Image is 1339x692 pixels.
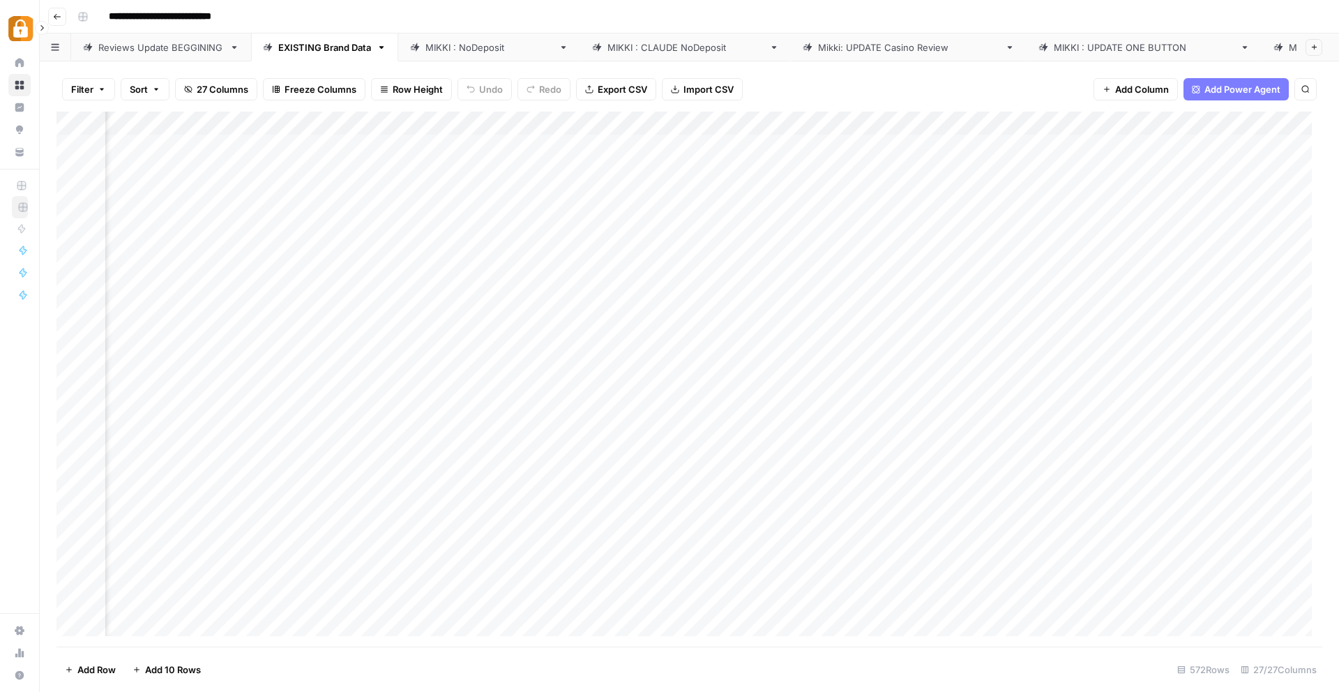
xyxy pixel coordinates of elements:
[8,52,31,74] a: Home
[425,40,553,54] div: [PERSON_NAME] : NoDeposit
[662,78,743,100] button: Import CSV
[8,74,31,96] a: Browse
[580,33,791,61] a: [PERSON_NAME] : [PERSON_NAME]
[576,78,656,100] button: Export CSV
[1235,659,1322,681] div: 27/27 Columns
[539,82,561,96] span: Redo
[8,642,31,664] a: Usage
[98,40,224,54] div: Reviews Update BEGGINING
[8,96,31,119] a: Insights
[8,141,31,163] a: Your Data
[1094,78,1178,100] button: Add Column
[791,33,1027,61] a: [PERSON_NAME]: UPDATE Casino Review
[71,33,251,61] a: Reviews Update BEGGINING
[1204,82,1280,96] span: Add Power Agent
[278,40,371,54] div: EXISTING Brand Data
[56,659,124,681] button: Add Row
[8,16,33,41] img: Adzz Logo
[8,664,31,686] button: Help + Support
[393,82,443,96] span: Row Height
[124,659,209,681] button: Add 10 Rows
[175,78,257,100] button: 27 Columns
[285,82,356,96] span: Freeze Columns
[457,78,512,100] button: Undo
[398,33,580,61] a: [PERSON_NAME] : NoDeposit
[8,619,31,642] a: Settings
[818,40,999,54] div: [PERSON_NAME]: UPDATE Casino Review
[517,78,570,100] button: Redo
[71,82,93,96] span: Filter
[263,78,365,100] button: Freeze Columns
[251,33,398,61] a: EXISTING Brand Data
[598,82,647,96] span: Export CSV
[1172,659,1235,681] div: 572 Rows
[1054,40,1234,54] div: [PERSON_NAME] : UPDATE ONE BUTTON
[1115,82,1169,96] span: Add Column
[130,82,148,96] span: Sort
[371,78,452,100] button: Row Height
[479,82,503,96] span: Undo
[1183,78,1289,100] button: Add Power Agent
[8,119,31,141] a: Opportunities
[77,663,116,677] span: Add Row
[8,11,31,46] button: Workspace: Adzz
[197,82,248,96] span: 27 Columns
[62,78,115,100] button: Filter
[1027,33,1262,61] a: [PERSON_NAME] : UPDATE ONE BUTTON
[607,40,764,54] div: [PERSON_NAME] : [PERSON_NAME]
[121,78,169,100] button: Sort
[683,82,734,96] span: Import CSV
[145,663,201,677] span: Add 10 Rows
